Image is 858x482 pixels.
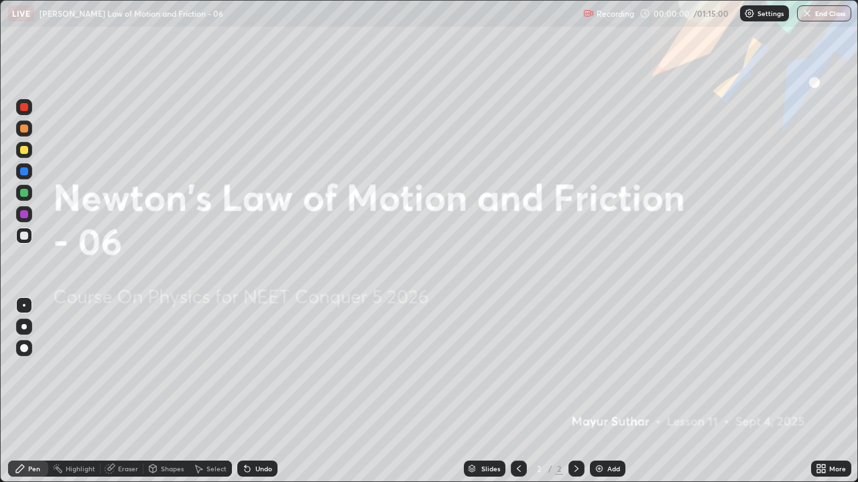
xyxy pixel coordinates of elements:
div: / [548,465,552,473]
div: More [829,465,846,472]
img: end-class-cross [802,8,812,19]
div: 2 [532,465,546,473]
img: recording.375f2c34.svg [583,8,594,19]
div: 2 [555,463,563,475]
div: Pen [28,465,40,472]
div: Add [607,465,620,472]
div: Undo [255,465,272,472]
p: Recording [597,9,634,19]
p: [PERSON_NAME] Law of Motion and Friction - 06 [40,8,223,19]
p: Settings [757,10,784,17]
div: Shapes [161,465,184,472]
div: Eraser [118,465,138,472]
div: Highlight [66,465,95,472]
div: Select [206,465,227,472]
p: LIVE [12,8,30,19]
img: class-settings-icons [744,8,755,19]
div: Slides [481,465,500,472]
img: add-slide-button [594,463,605,474]
button: End Class [797,5,851,21]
